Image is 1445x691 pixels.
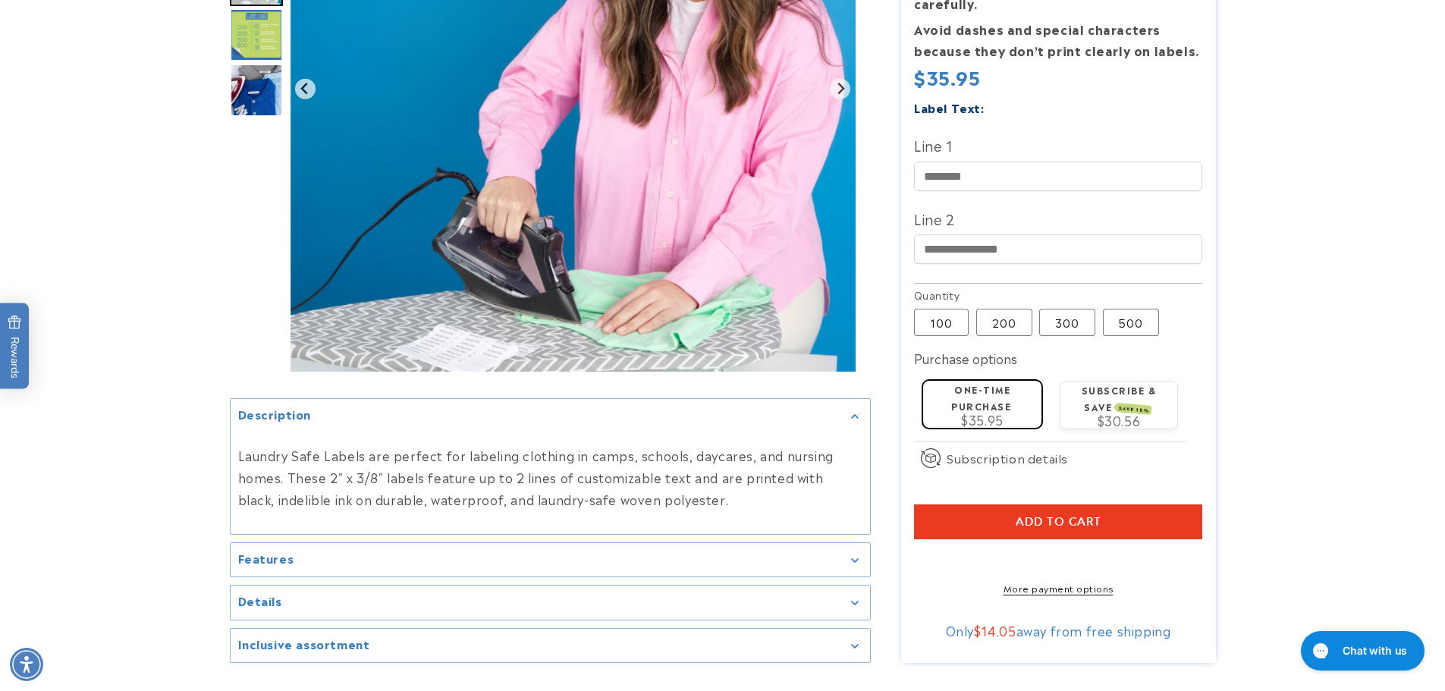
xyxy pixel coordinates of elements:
[295,79,316,99] button: Previous slide
[961,410,1004,429] span: $35.95
[830,79,850,99] button: Next slide
[231,629,870,663] summary: Inclusive assortment
[230,64,283,118] div: Go to slide 11
[10,648,43,681] div: Accessibility Menu
[238,636,370,652] h2: Inclusive assortment
[238,593,282,608] h2: Details
[230,9,283,62] img: Clothing Labels - Label Land
[914,206,1202,231] label: Line 2
[914,20,1199,60] strong: Avoid dashes and special characters because they don’t print clearly on labels.
[974,621,982,639] span: $
[1293,626,1430,676] iframe: Gorgias live chat messenger
[238,444,862,510] p: Laundry Safe Labels are perfect for labeling clothing in camps, schools, daycares, and nursing ho...
[947,449,1068,467] span: Subscription details
[951,382,1011,412] label: One-time purchase
[230,64,283,118] img: Iron on name labels ironed to shirt collar
[914,287,961,303] legend: Quantity
[8,315,22,378] span: Rewards
[231,586,870,620] summary: Details
[914,133,1202,157] label: Line 1
[238,551,294,566] h2: Features
[1103,309,1159,336] label: 500
[1117,403,1152,415] span: SAVE 15%
[914,99,985,116] label: Label Text:
[982,621,1016,639] span: 14.05
[914,309,969,336] label: 100
[914,349,1017,367] label: Purchase options
[230,9,283,62] div: Go to slide 10
[914,623,1202,638] div: Only away from free shipping
[1016,515,1101,529] span: Add to cart
[914,504,1202,539] button: Add to cart
[238,407,312,422] h2: Description
[12,570,192,615] iframe: Sign Up via Text for Offers
[1098,411,1141,429] span: $30.56
[231,543,870,577] summary: Features
[1039,309,1095,336] label: 300
[976,309,1032,336] label: 200
[914,63,981,90] span: $35.95
[1082,383,1157,413] label: Subscribe & save
[914,581,1202,595] a: More payment options
[231,399,870,433] summary: Description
